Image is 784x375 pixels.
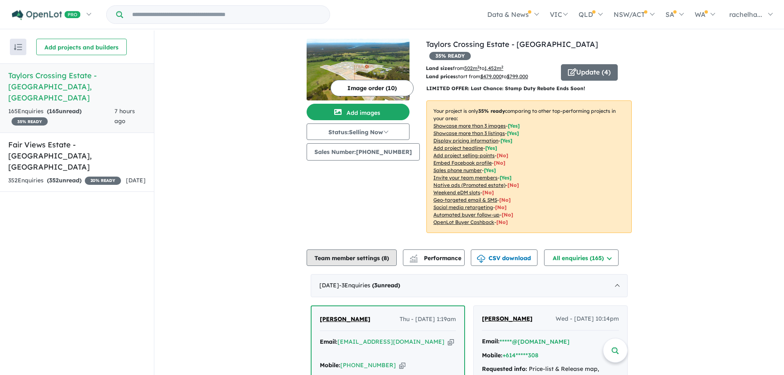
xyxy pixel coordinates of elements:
strong: Requested info: [482,365,527,373]
strong: ( unread) [372,282,400,289]
button: Performance [403,249,465,266]
u: Showcase more than 3 images [433,123,506,129]
span: [ Yes ] [500,137,512,144]
button: Image order (10) [330,80,414,96]
u: Add project headline [433,145,483,151]
h5: Fair Views Estate - [GEOGRAPHIC_DATA] , [GEOGRAPHIC_DATA] [8,139,146,172]
span: to [479,65,503,71]
sup: 2 [501,65,503,69]
span: [No] [502,212,513,218]
u: Add project selling-points [433,152,495,158]
img: Openlot PRO Logo White [12,10,81,20]
span: [ No ] [497,152,508,158]
span: rachelha... [729,10,762,19]
span: Thu - [DATE] 1:19am [400,314,456,324]
span: [PERSON_NAME] [320,315,370,323]
span: [ Yes ] [485,145,497,151]
p: from [426,64,555,72]
div: 165 Enquir ies [8,107,114,126]
strong: Email: [320,338,337,345]
span: [ Yes ] [508,123,520,129]
span: Wed - [DATE] 10:14pm [556,314,619,324]
strong: Mobile: [320,361,340,369]
button: Add projects and builders [36,39,127,55]
strong: ( unread) [47,107,81,115]
u: Geo-targeted email & SMS [433,197,497,203]
h5: Taylors Crossing Estate - [GEOGRAPHIC_DATA] , [GEOGRAPHIC_DATA] [8,70,146,103]
u: 1,452 m [484,65,503,71]
a: Taylors Crossing Estate - [GEOGRAPHIC_DATA] [426,40,598,49]
span: 7 hours ago [114,107,135,125]
span: 35 % READY [429,52,471,60]
img: line-chart.svg [410,254,417,259]
span: [DATE] [126,177,146,184]
u: Sales phone number [433,167,482,173]
button: Team member settings (8) [307,249,397,266]
span: 3 [374,282,377,289]
button: Copy [399,361,405,370]
u: Embed Facebook profile [433,160,492,166]
span: [No] [482,189,494,196]
span: [No] [496,219,508,225]
span: 165 [49,107,59,115]
u: Native ads (Promoted estate) [433,182,505,188]
img: download icon [477,255,485,263]
a: [PERSON_NAME] [320,314,370,324]
span: 8 [384,254,387,262]
button: Sales Number:[PHONE_NUMBER] [307,143,420,161]
span: [No] [495,204,507,210]
button: All enquiries (165) [544,249,619,266]
span: [No] [507,182,519,188]
button: Copy [448,338,454,346]
u: Display pricing information [433,137,498,144]
sup: 2 [477,65,479,69]
input: Try estate name, suburb, builder or developer [125,6,328,23]
span: [ Yes ] [500,175,512,181]
u: $ 799,000 [507,73,528,79]
u: $ 479,000 [480,73,502,79]
span: [ Yes ] [507,130,519,136]
u: OpenLot Buyer Cashback [433,219,494,225]
span: to [502,73,528,79]
u: Weekend eDM slots [433,189,480,196]
strong: Email: [482,338,500,345]
u: Automated buyer follow-up [433,212,500,218]
button: CSV download [471,249,537,266]
span: [PERSON_NAME] [482,315,533,322]
span: [ Yes ] [484,167,496,173]
p: LIMITED OFFER: Last Chance: Stamp Duty Rebate Ends Soon! [426,84,632,93]
u: Showcase more than 3 listings [433,130,505,136]
a: [PHONE_NUMBER] [340,361,396,369]
a: [PERSON_NAME] [482,314,533,324]
button: Update (4) [561,64,618,81]
span: [ No ] [494,160,505,166]
div: 352 Enquir ies [8,176,121,186]
span: Performance [411,254,461,262]
span: 352 [49,177,59,184]
strong: ( unread) [47,177,81,184]
a: [EMAIL_ADDRESS][DOMAIN_NAME] [337,338,444,345]
strong: Mobile: [482,352,503,359]
u: 502 m [464,65,479,71]
img: bar-chart.svg [409,257,418,263]
button: Add images [307,104,409,120]
b: Land sizes [426,65,453,71]
img: Taylors Crossing Estate - Cambewarra [307,39,409,100]
u: Social media retargeting [433,204,493,210]
u: Invite your team members [433,175,498,181]
div: [DATE] [311,274,628,297]
span: 35 % READY [12,117,48,126]
span: [No] [499,197,511,203]
p: start from [426,72,555,81]
img: sort.svg [14,44,22,50]
b: 35 % ready [478,108,505,114]
b: Land prices [426,73,456,79]
span: 20 % READY [85,177,121,185]
span: - 3 Enquir ies [339,282,400,289]
p: Your project is only comparing to other top-performing projects in your area: - - - - - - - - - -... [426,100,632,233]
button: Status:Selling Now [307,123,409,140]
